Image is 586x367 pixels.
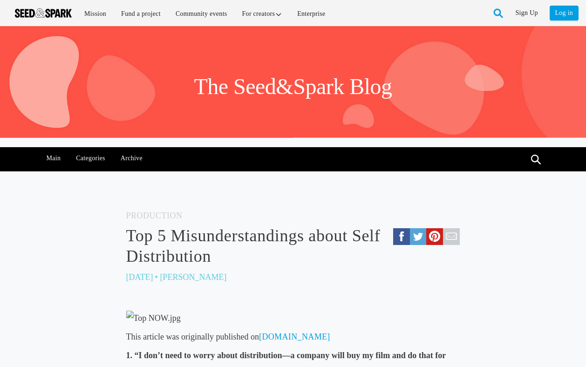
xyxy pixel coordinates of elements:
[516,6,538,20] a: Sign Up
[41,147,66,170] a: Main
[126,311,181,326] img: Top NOW.jpg
[71,147,110,170] a: Categories
[169,4,234,24] a: Community events
[259,332,330,341] a: [DOMAIN_NAME]
[78,4,113,24] a: Mission
[115,4,167,24] a: Fund a project
[236,4,289,24] a: For creators
[126,226,460,266] a: Top 5 Misunderstandings about Self Distribution
[291,4,332,24] a: Enterprise
[550,6,579,20] a: Log in
[126,332,330,341] span: This article was originally published on
[126,270,153,285] p: [DATE]
[155,270,227,285] p: • [PERSON_NAME]
[15,8,72,18] img: Seed amp; Spark
[126,209,460,223] h5: Production
[116,147,147,170] a: Archive
[194,73,392,101] h1: The Seed&Spark Blog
